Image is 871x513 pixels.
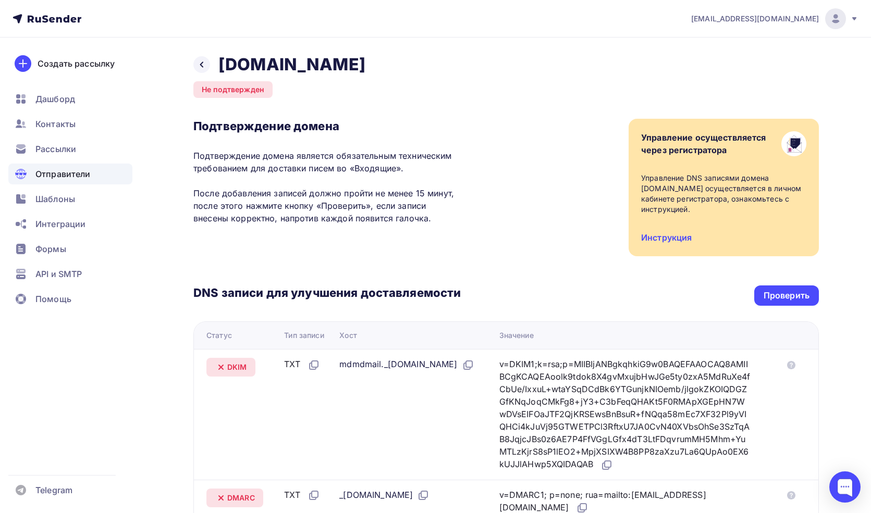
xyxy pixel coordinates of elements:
a: Дашборд [8,89,132,109]
span: Интеграции [35,218,85,230]
span: DKIM [227,362,247,372]
span: Telegram [35,484,72,496]
div: Проверить [764,290,809,302]
a: Отправители [8,164,132,184]
a: Инструкция [641,232,692,243]
span: Помощь [35,293,71,305]
a: Шаблоны [8,189,132,209]
span: Формы [35,243,66,255]
span: Шаблоны [35,193,75,205]
p: Подтверждение домена является обязательным техническим требованием для доставки писем во «Входящи... [193,149,461,224]
div: Статус [206,330,232,341]
div: v=DKIM1;k=rsa;p=MIIBIjANBgkqhkiG9w0BAQEFAAOCAQ8AMIIBCgKCAQEAoolk9tdok8X4gvMxujbHwJGe5ty0zxA5MdRuX... [499,358,752,471]
div: Тип записи [284,330,324,341]
span: Контакты [35,118,76,130]
h2: [DOMAIN_NAME] [218,54,365,75]
div: Управление DNS записями домена [DOMAIN_NAME] осуществляется в личном кабинете регистратора, ознак... [641,173,806,215]
a: [EMAIL_ADDRESS][DOMAIN_NAME] [691,8,858,29]
h3: DNS записи для улучшения доставляемости [193,285,461,302]
div: Создать рассылку [38,57,115,70]
a: Контакты [8,114,132,134]
div: Значение [499,330,534,341]
a: Рассылки [8,139,132,159]
span: API и SMTP [35,268,82,280]
div: TXT [284,358,320,371]
a: Формы [8,239,132,259]
div: TXT [284,489,320,502]
span: Дашборд [35,93,75,105]
div: _[DOMAIN_NAME] [339,489,430,502]
div: Управление осуществляется через регистратора [641,131,766,156]
h3: Подтверждение домена [193,119,461,133]
span: Рассылки [35,143,76,155]
div: mdmdmail._[DOMAIN_NAME] [339,358,474,371]
span: DMARC [227,493,255,503]
span: [EMAIL_ADDRESS][DOMAIN_NAME] [691,14,819,24]
span: Отправители [35,168,91,180]
div: Хост [339,330,357,341]
div: Не подтвержден [193,81,273,98]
